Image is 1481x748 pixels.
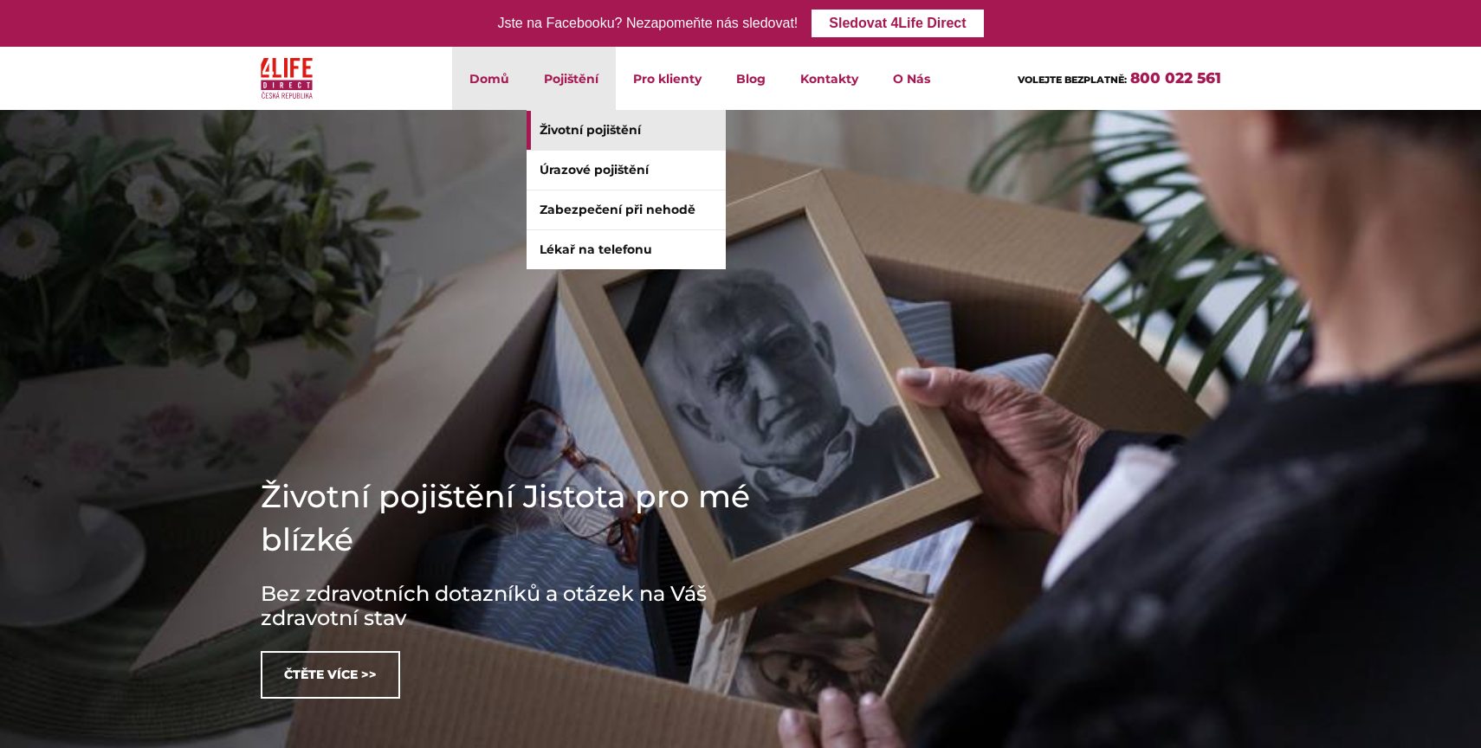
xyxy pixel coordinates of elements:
[812,10,983,37] a: Sledovat 4Life Direct
[527,111,726,150] a: Životní pojištění
[527,151,726,190] a: Úrazové pojištění
[261,474,780,561] h1: Životní pojištění Jistota pro mé blízké
[527,190,726,229] a: Zabezpečení při nehodě
[261,651,400,699] a: Čtěte více >>
[261,582,780,630] h3: Bez zdravotních dotazníků a otázek na Váš zdravotní stav
[783,47,876,110] a: Kontakty
[719,47,783,110] a: Blog
[1130,69,1221,87] a: 800 022 561
[527,230,726,269] a: Lékař na telefonu
[261,54,313,103] img: 4Life Direct Česká republika logo
[452,47,527,110] a: Domů
[497,11,798,36] div: Jste na Facebooku? Nezapomeňte nás sledovat!
[1018,74,1127,86] span: VOLEJTE BEZPLATNĚ:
